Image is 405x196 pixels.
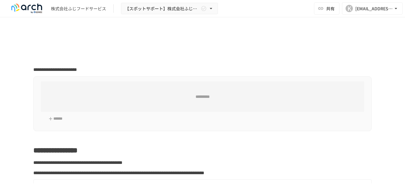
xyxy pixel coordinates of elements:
[7,4,46,13] img: logo-default@2x-9cf2c760.svg
[121,3,218,15] button: 【スポットサポート】株式会社ふじフードサービス様
[51,5,106,12] div: 株式会社ふじフードサービス
[346,5,353,12] div: K
[314,2,340,15] button: 共有
[355,5,393,12] div: [EMAIL_ADDRESS][DOMAIN_NAME]
[342,2,403,15] button: K[EMAIL_ADDRESS][DOMAIN_NAME]
[125,5,199,12] span: 【スポットサポート】株式会社ふじフードサービス様
[326,5,335,12] span: 共有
